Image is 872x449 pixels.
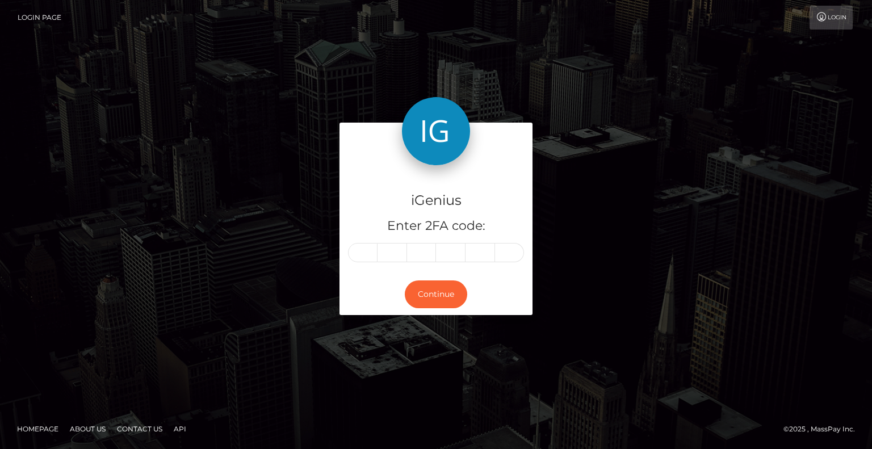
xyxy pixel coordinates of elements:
a: Contact Us [112,420,167,438]
a: Login Page [18,6,61,30]
a: API [169,420,191,438]
a: Homepage [12,420,63,438]
img: iGenius [402,97,470,165]
h5: Enter 2FA code: [348,217,524,235]
h4: iGenius [348,191,524,211]
div: © 2025 , MassPay Inc. [783,423,863,435]
button: Continue [405,280,467,308]
a: Login [810,6,853,30]
a: About Us [65,420,110,438]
